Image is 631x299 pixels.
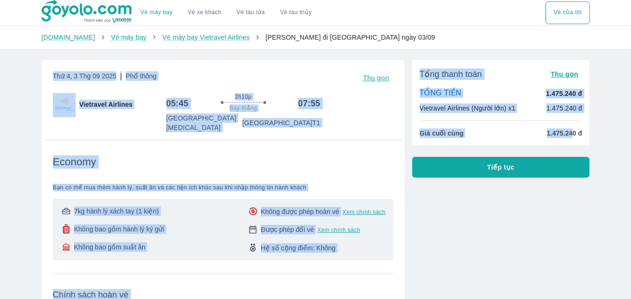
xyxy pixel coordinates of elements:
[487,162,515,172] span: Tiếp tục
[166,98,189,109] h6: 05:45
[74,206,159,216] span: 7kg hành lý xách tay (1 kiện)
[166,113,242,132] p: [GEOGRAPHIC_DATA] [MEDICAL_DATA]
[235,93,251,101] span: 2h10p
[126,72,156,80] span: Phổ thông
[133,1,319,24] div: choose transportation mode
[545,1,589,24] div: choose transportation mode
[547,68,582,81] button: Thu gọn
[74,242,146,252] span: Không bao gồm suất ăn
[261,243,336,253] span: Hệ số cộng điểm: Không
[363,74,389,82] span: Thu gọn
[545,1,589,24] button: Vé của tôi
[111,34,147,41] a: Vé máy bay
[79,100,133,109] span: Vietravel Airlines
[546,89,582,98] p: 1.475.240 đ
[551,70,579,78] span: Thu gọn
[229,1,273,24] a: Vé tàu lửa
[140,9,173,16] a: Vé máy bay
[42,34,95,41] a: [DOMAIN_NAME]
[420,88,461,99] p: TỔNG TIỀN
[242,118,320,128] p: [GEOGRAPHIC_DATA] T1
[261,207,339,216] span: Không được phép hoàn vé
[420,68,482,80] span: Tổng thanh toán
[412,157,590,178] button: Tiếp tục
[120,72,122,80] span: |
[546,103,582,113] p: 1.475.240 đ
[230,104,257,112] span: Bay thẳng
[162,34,250,41] a: Vé máy bay Vietravel Airlines
[420,103,516,113] p: Vietravel Airlines (Người lớn) x1
[272,1,319,24] button: Vé tàu thủy
[53,184,393,191] span: Bạn có thể mua thêm hành lý, suất ăn và các tiện ích khác sau khi nhập thông tin hành khách
[74,224,164,234] span: Không bao gồm hành lý ký gửi
[343,208,386,216] button: Xem chính sách
[547,128,582,138] span: 1.475.240 đ
[298,98,320,109] h6: 07:55
[317,226,360,234] button: Xem chính sách
[359,71,393,85] button: Thu gọn
[42,33,590,42] nav: breadcrumb
[420,128,464,138] span: Giá cuối cùng
[188,9,221,16] a: Vé xe khách
[53,71,157,85] span: Thứ 4, 3 Thg 09 2025
[53,155,96,169] span: Economy
[266,34,435,41] span: [PERSON_NAME] đi [GEOGRAPHIC_DATA] ngày 03/09
[261,225,314,234] span: Được phép đổi vé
